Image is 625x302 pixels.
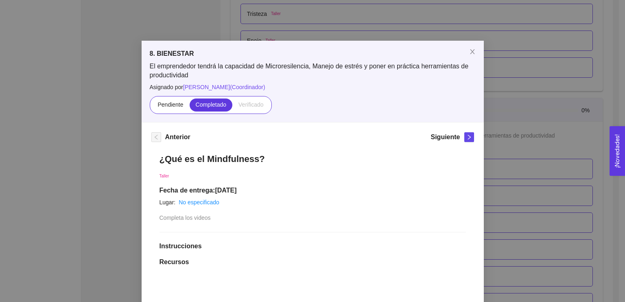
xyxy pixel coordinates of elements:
[465,134,474,140] span: right
[160,198,176,207] article: Lugar:
[464,132,474,142] button: right
[151,132,161,142] button: left
[165,132,190,142] h5: Anterior
[431,132,460,142] h5: Siguiente
[160,258,466,266] h1: Recursos
[150,83,476,92] span: Asignado por
[157,101,183,108] span: Pendiente
[150,49,476,59] h5: 8. BIENESTAR
[610,126,625,176] button: Open Feedback Widget
[196,101,227,108] span: Completado
[150,62,476,80] span: El emprendedor tendrá la capacidad de Microresilencia, Manejo de estrés y poner en práctica herra...
[238,101,263,108] span: Verificado
[160,242,466,250] h1: Instrucciones
[179,199,219,206] a: No especificado
[469,48,476,55] span: close
[160,153,466,164] h1: ¿Qué es el Mindfulness?
[461,41,484,63] button: Close
[160,174,169,178] span: Taller
[160,186,466,195] h1: Fecha de entrega: [DATE]
[160,214,211,221] span: Completa los videos
[183,84,265,90] span: [PERSON_NAME] ( Coordinador )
